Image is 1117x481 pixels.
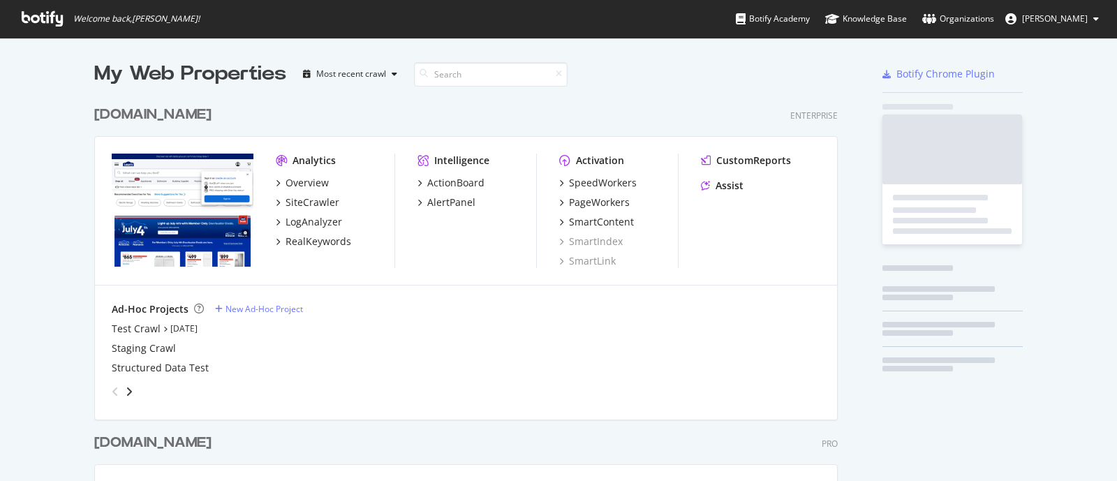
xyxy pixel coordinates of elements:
[559,195,630,209] a: PageWorkers
[427,176,484,190] div: ActionBoard
[922,12,994,26] div: Organizations
[576,154,624,168] div: Activation
[124,385,134,399] div: angle-right
[559,235,623,249] a: SmartIndex
[286,176,329,190] div: Overview
[94,433,212,453] div: [DOMAIN_NAME]
[790,110,838,121] div: Enterprise
[559,215,634,229] a: SmartContent
[94,105,212,125] div: [DOMAIN_NAME]
[112,154,253,267] img: www.lowes.com
[716,154,791,168] div: CustomReports
[559,176,637,190] a: SpeedWorkers
[569,195,630,209] div: PageWorkers
[276,235,351,249] a: RealKeywords
[112,361,209,375] a: Structured Data Test
[701,154,791,168] a: CustomReports
[417,176,484,190] a: ActionBoard
[297,63,403,85] button: Most recent crawl
[94,105,217,125] a: [DOMAIN_NAME]
[701,179,744,193] a: Assist
[434,154,489,168] div: Intelligence
[414,62,568,87] input: Search
[994,8,1110,30] button: [PERSON_NAME]
[882,67,995,81] a: Botify Chrome Plugin
[112,341,176,355] a: Staging Crawl
[170,323,198,334] a: [DATE]
[276,195,339,209] a: SiteCrawler
[276,176,329,190] a: Overview
[286,235,351,249] div: RealKeywords
[822,438,838,450] div: Pro
[736,12,810,26] div: Botify Academy
[316,70,386,78] div: Most recent crawl
[716,179,744,193] div: Assist
[286,215,342,229] div: LogAnalyzer
[1022,13,1088,24] span: Sulagna Chakraborty
[417,195,475,209] a: AlertPanel
[112,302,188,316] div: Ad-Hoc Projects
[569,176,637,190] div: SpeedWorkers
[225,303,303,315] div: New Ad-Hoc Project
[286,195,339,209] div: SiteCrawler
[569,215,634,229] div: SmartContent
[112,322,161,336] a: Test Crawl
[896,67,995,81] div: Botify Chrome Plugin
[293,154,336,168] div: Analytics
[106,380,124,403] div: angle-left
[559,254,616,268] a: SmartLink
[94,60,286,88] div: My Web Properties
[94,433,217,453] a: [DOMAIN_NAME]
[825,12,907,26] div: Knowledge Base
[427,195,475,209] div: AlertPanel
[73,13,200,24] span: Welcome back, [PERSON_NAME] !
[276,215,342,229] a: LogAnalyzer
[215,303,303,315] a: New Ad-Hoc Project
